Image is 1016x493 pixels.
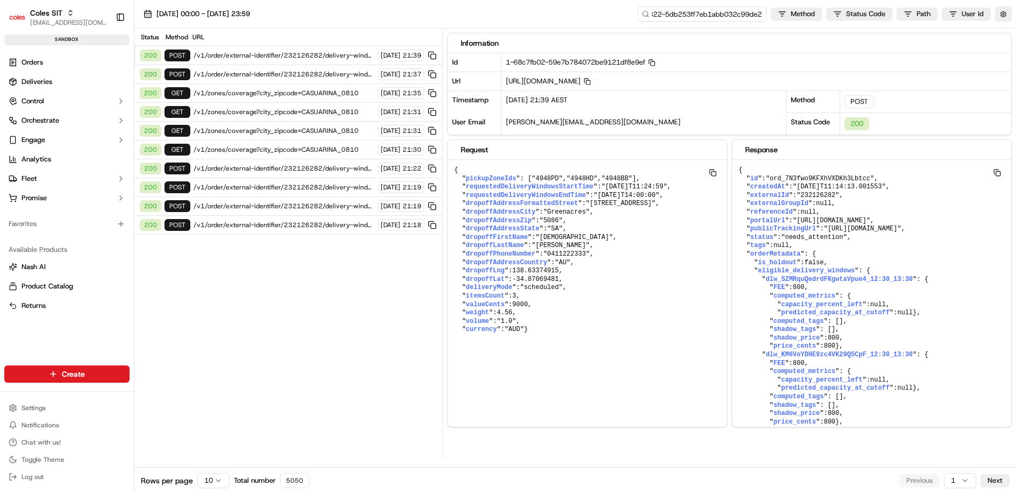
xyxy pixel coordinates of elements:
[30,18,107,27] button: [EMAIL_ADDRESS][DOMAIN_NAME]
[4,131,130,149] button: Engage
[139,6,255,22] button: [DATE] 00:00 - [DATE] 23:59
[381,145,400,154] span: [DATE]
[381,108,400,116] span: [DATE]
[774,418,816,426] span: price_cents
[466,192,586,199] span: requestedDeliveryWindowsEndTime
[466,259,547,266] span: dropoffAddressCountry
[497,318,516,325] span: "1.0"
[4,189,130,207] button: Promise
[505,326,524,333] span: "AUD"
[897,309,913,316] span: null
[750,175,758,182] span: id
[765,175,874,182] span: "ord_7N3fwo9KFXhVXDKh3Lbtcc"
[466,326,497,333] span: currency
[140,125,161,137] div: 200
[22,174,37,184] span: Fleet
[750,234,774,241] span: status
[750,250,801,258] span: orderMetadata
[512,292,516,300] span: 3
[164,219,190,231] div: POST
[6,151,87,171] a: 📗Knowledge Base
[774,368,835,375] span: computed_metrics
[403,221,421,229] span: 21:18
[9,262,125,272] a: Nash AI
[774,410,820,417] span: shadow_price
[4,469,130,484] button: Log out
[750,225,816,233] span: publicTrackingUrl
[543,208,590,216] span: "Greenacres"
[506,117,681,126] span: [PERSON_NAME][EMAIL_ADDRESS][DOMAIN_NAME]
[774,284,785,291] span: FEE
[381,89,400,97] span: [DATE]
[4,278,130,295] button: Product Catalog
[11,10,32,32] img: Nash
[403,89,421,97] span: 21:35
[797,192,839,199] span: "232126282"
[845,117,869,130] div: 200
[403,126,421,135] span: 21:31
[381,126,400,135] span: [DATE]
[586,200,656,207] span: "[STREET_ADDRESS]"
[466,242,524,249] span: dropoffLastName
[9,281,125,291] a: Product Catalog
[194,51,375,60] span: /v1/order/external-identifier/232126282/delivery-window
[62,369,85,379] span: Create
[897,8,938,20] button: Path
[163,33,189,41] div: Method
[774,242,789,249] span: null
[4,54,130,71] a: Orders
[183,105,196,118] button: Start new chat
[192,33,438,41] div: URL
[793,284,805,291] span: 800
[22,404,46,412] span: Settings
[164,106,190,118] div: GET
[37,102,176,113] div: Start new chat
[140,181,161,193] div: 200
[403,164,421,173] span: 21:22
[962,9,984,19] span: User Id
[981,474,1010,487] button: Next
[765,426,913,434] span: dlw_kadJ6tGZRsE5xTSmxxBtrK_10:30_11:30
[448,53,502,72] div: Id
[466,200,578,207] span: dropoffAddressFormattedStreet
[140,68,161,80] div: 200
[22,262,46,272] span: Nash AI
[750,208,793,216] span: referenceId
[466,234,528,241] span: dropoffFirstName
[140,87,161,99] div: 200
[461,144,714,155] div: Request
[4,93,130,110] button: Control
[774,402,816,409] span: shadow_tags
[30,8,62,18] button: Coles SIT
[22,281,73,291] span: Product Catalog
[381,70,400,79] span: [DATE]
[4,297,130,314] button: Returns
[781,384,890,392] span: predicted_capacity_at_cutoff
[593,192,659,199] span: "[DATE]T14:00:00"
[4,258,130,276] button: Nash AI
[9,301,125,311] a: Returns
[824,225,901,233] span: "[URL][DOMAIN_NAME]"
[140,144,161,156] div: 200
[140,50,161,61] div: 200
[765,276,913,283] span: dlw_SZMRquQedrdFKgwtaVpue4_12:30_13:30
[800,208,816,216] span: null
[403,183,421,192] span: 21:19
[535,234,613,241] span: "[DEMOGRAPHIC_DATA]"
[786,90,840,112] div: Method
[448,72,502,90] div: Url
[824,342,835,350] span: 800
[824,418,835,426] span: 800
[532,242,590,249] span: "[PERSON_NAME]"
[547,225,563,233] span: "SA"
[194,164,375,173] span: /v1/order/external-identifier/232126282/delivery-window
[194,183,375,192] span: /v1/order/external-identifier/232126282/delivery-window
[164,68,190,80] div: POST
[532,175,563,182] span: "4948PD"
[793,217,870,224] span: "[URL][DOMAIN_NAME]"
[512,301,528,308] span: 9000
[9,9,26,26] img: Coles SIT
[774,393,824,400] span: computed_tags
